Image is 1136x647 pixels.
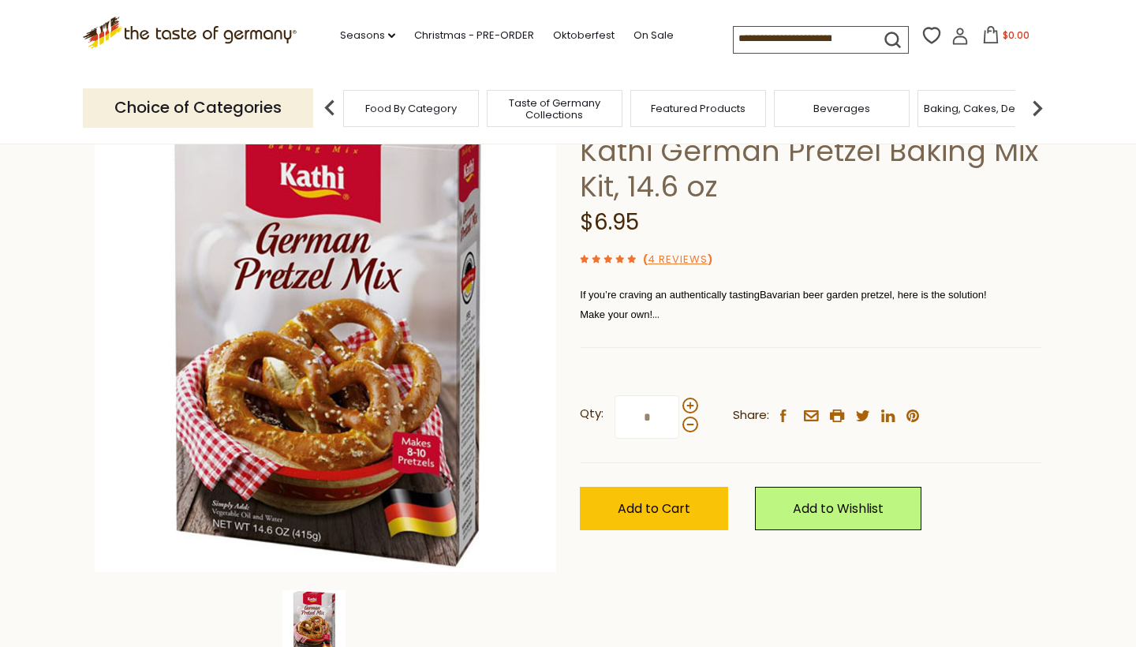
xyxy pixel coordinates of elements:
[733,406,769,425] span: Share:
[618,499,690,518] span: Add to Cart
[340,27,395,44] a: Seasons
[755,487,921,530] a: Add to Wishlist
[767,289,987,301] span: avarian beer garden pretzel, here is the solution!
[633,27,674,44] a: On Sale
[643,252,712,267] span: ( )
[580,207,639,237] span: $6.95
[580,289,760,301] span: If you’re craving an authentically tasting
[365,103,457,114] a: Food By Category
[924,103,1046,114] a: Baking, Cakes, Desserts
[580,404,603,424] strong: Qty:
[580,487,728,530] button: Add to Cart
[972,26,1039,50] button: $0.00
[1022,92,1053,124] img: next arrow
[648,252,708,268] a: 4 Reviews
[580,305,660,322] span: Make your own!
[1003,28,1029,42] span: $0.00
[491,97,618,121] a: Taste of Germany Collections
[314,92,346,124] img: previous arrow
[83,88,313,127] p: Choice of Categories
[760,289,767,301] span: B
[813,103,870,114] a: Beverages
[95,110,556,572] img: Kathi German Pretzel Baking Mix Kit, 14.6 oz
[580,133,1041,204] h1: Kathi German Pretzel Baking Mix Kit, 14.6 oz
[580,328,1007,340] span: The flour mix, food-grade lye and coarse salt are all included in the mix, just add oil and water.
[615,395,679,439] input: Qty:
[651,103,745,114] a: Featured Products
[414,27,534,44] a: Christmas - PRE-ORDER
[553,27,615,44] a: Oktoberfest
